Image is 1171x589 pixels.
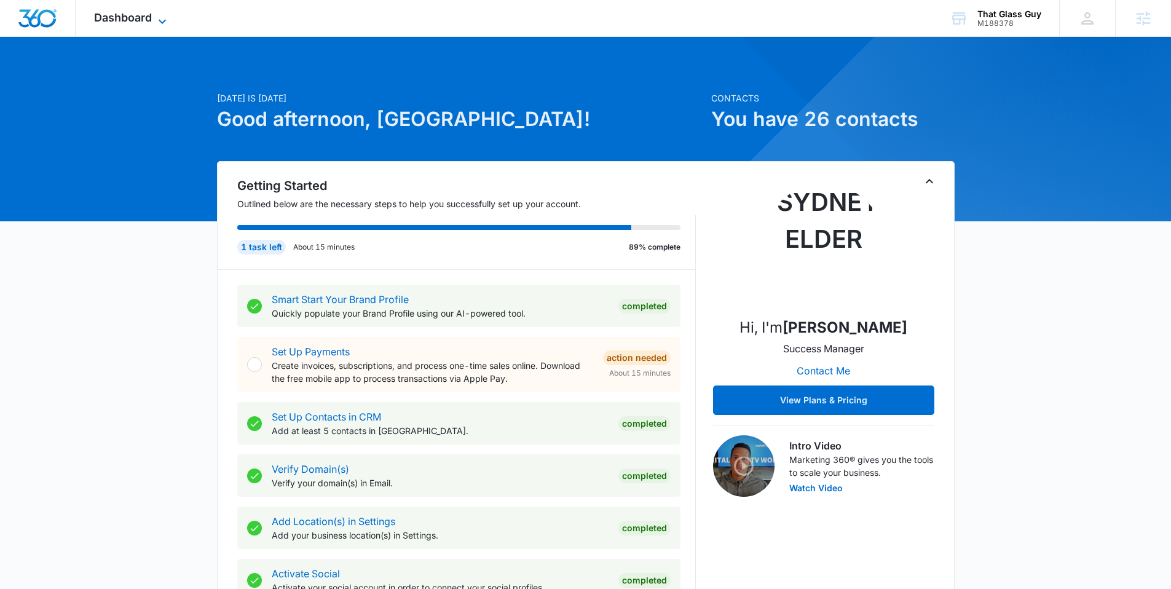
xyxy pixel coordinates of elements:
img: Intro Video [713,435,775,497]
div: Domain Overview [47,73,110,81]
button: View Plans & Pricing [713,385,934,415]
p: About 15 minutes [293,242,355,253]
span: About 15 minutes [609,368,671,379]
p: Success Manager [783,341,864,356]
button: Contact Me [784,356,862,385]
h1: You have 26 contacts [711,105,955,134]
p: Add at least 5 contacts in [GEOGRAPHIC_DATA]. [272,424,609,437]
h2: Getting Started [237,176,696,195]
div: Completed [618,299,671,314]
a: Set Up Contacts in CRM [272,411,381,423]
p: [DATE] is [DATE] [217,92,704,105]
p: 89% complete [629,242,680,253]
p: Verify your domain(s) in Email. [272,476,609,489]
p: Quickly populate your Brand Profile using our AI-powered tool. [272,307,609,320]
a: Activate Social [272,567,340,580]
a: Smart Start Your Brand Profile [272,293,409,306]
p: Hi, I'm [739,317,907,339]
div: Completed [618,416,671,431]
span: Dashboard [94,11,152,24]
img: tab_keywords_by_traffic_grey.svg [122,71,132,81]
img: website_grey.svg [20,32,30,42]
div: Action Needed [603,350,671,365]
img: tab_domain_overview_orange.svg [33,71,43,81]
a: Add Location(s) in Settings [272,515,395,528]
div: Completed [618,573,671,588]
div: 1 task left [237,240,286,255]
p: Add your business location(s) in Settings. [272,529,609,542]
p: Create invoices, subscriptions, and process one-time sales online. Download the free mobile app t... [272,359,593,385]
div: Domain: [DOMAIN_NAME] [32,32,135,42]
strong: [PERSON_NAME] [783,318,907,336]
div: Completed [618,521,671,536]
p: Marketing 360® gives you the tools to scale your business. [789,453,934,479]
div: Completed [618,468,671,483]
img: logo_orange.svg [20,20,30,30]
div: v 4.0.25 [34,20,60,30]
button: Watch Video [789,484,843,492]
div: account name [977,9,1041,19]
p: Contacts [711,92,955,105]
div: Keywords by Traffic [136,73,207,81]
div: account id [977,19,1041,28]
button: Toggle Collapse [922,174,937,189]
img: Sydney Elder [762,184,885,307]
a: Verify Domain(s) [272,463,349,475]
p: Outlined below are the necessary steps to help you successfully set up your account. [237,197,696,210]
h3: Intro Video [789,438,934,453]
a: Set Up Payments [272,346,350,358]
h1: Good afternoon, [GEOGRAPHIC_DATA]! [217,105,704,134]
